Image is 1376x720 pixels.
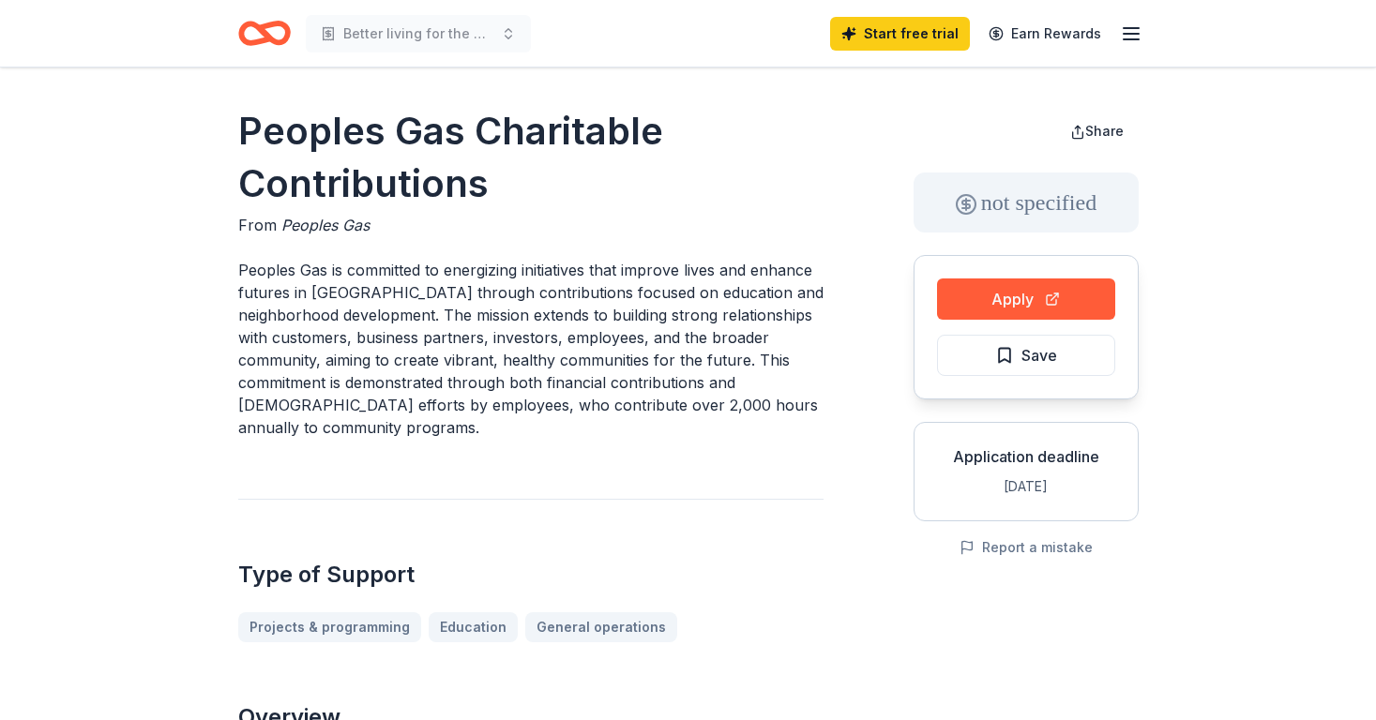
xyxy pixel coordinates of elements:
a: Projects & programming [238,612,421,642]
a: Home [238,11,291,55]
span: Save [1021,343,1057,367]
div: [DATE] [930,475,1123,498]
div: Application deadline [930,445,1123,468]
button: Better living for the Animal Rescue [306,15,531,52]
a: Education [429,612,518,642]
a: Earn Rewards [977,17,1112,51]
span: Peoples Gas [281,216,370,234]
a: General operations [525,612,677,642]
button: Share [1055,112,1139,150]
button: Apply [937,278,1115,320]
h2: Type of Support [238,560,824,590]
div: From [238,214,824,236]
h1: Peoples Gas Charitable Contributions [238,105,824,210]
a: Start free trial [830,17,970,51]
p: Peoples Gas is committed to energizing initiatives that improve lives and enhance futures in [GEO... [238,259,824,439]
div: not specified [914,172,1139,232]
button: Save [937,335,1115,376]
span: Better living for the Animal Rescue [343,22,493,45]
button: Report a mistake [960,536,1093,559]
span: Share [1085,123,1124,139]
